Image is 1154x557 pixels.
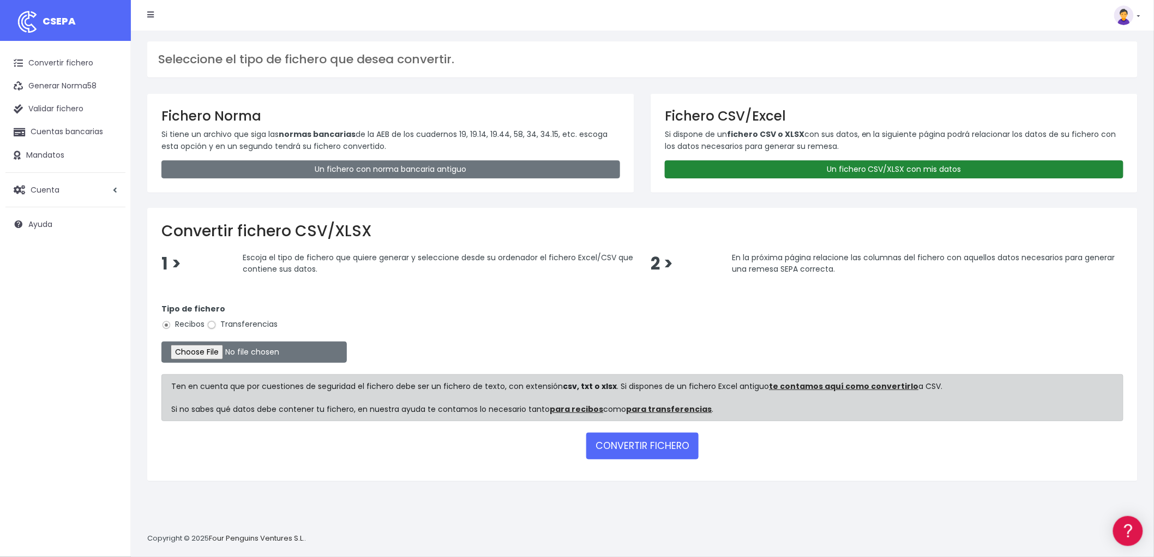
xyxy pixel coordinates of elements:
div: Facturación [11,217,207,227]
strong: normas bancarias [279,129,356,140]
h2: Convertir fichero CSV/XLSX [161,222,1123,241]
a: para recibos [550,404,604,415]
strong: csv, txt o xlsx [563,381,617,392]
h3: Seleccione el tipo de fichero que desea convertir. [158,52,1127,67]
a: POWERED BY ENCHANT [150,314,210,325]
button: CONVERTIR FICHERO [586,433,699,459]
a: te contamos aquí como convertirlo [770,381,919,392]
span: 1 > [161,252,181,275]
span: Escoja el tipo de fichero que quiere generar y seleccione desde su ordenador el fichero Excel/CSV... [243,252,633,275]
a: para transferencias [627,404,712,415]
a: Formatos [11,138,207,155]
span: 2 > [651,252,673,275]
a: Perfiles de empresas [11,189,207,206]
a: Un fichero con norma bancaria antiguo [161,160,620,178]
strong: Tipo de fichero [161,303,225,314]
a: Convertir fichero [5,52,125,75]
a: Mandatos [5,144,125,167]
a: General [11,234,207,251]
h3: Fichero Norma [161,108,620,124]
a: Validar fichero [5,98,125,121]
a: Four Penguins Ventures S.L. [209,533,304,543]
label: Recibos [161,319,205,330]
a: Un fichero CSV/XLSX con mis datos [665,160,1123,178]
span: En la próxima página relacione las columnas del fichero con aquellos datos necesarios para genera... [732,252,1115,275]
button: Contáctanos [11,292,207,311]
h3: Fichero CSV/Excel [665,108,1123,124]
div: Convertir ficheros [11,121,207,131]
a: Generar Norma58 [5,75,125,98]
a: Cuentas bancarias [5,121,125,143]
a: Cuenta [5,178,125,201]
span: CSEPA [43,14,76,28]
img: logo [14,8,41,35]
span: Ayuda [28,219,52,230]
strong: fichero CSV o XLSX [727,129,804,140]
a: Videotutoriales [11,172,207,189]
div: Programadores [11,262,207,272]
p: Copyright © 2025 . [147,533,306,544]
label: Transferencias [207,319,278,330]
a: Ayuda [5,213,125,236]
p: Si dispone de un con sus datos, en la siguiente página podrá relacionar los datos de su fichero c... [665,128,1123,153]
p: Si tiene un archivo que siga las de la AEB de los cuadernos 19, 19.14, 19.44, 58, 34, 34.15, etc.... [161,128,620,153]
a: Información general [11,93,207,110]
img: profile [1114,5,1134,25]
span: Cuenta [31,184,59,195]
div: Ten en cuenta que por cuestiones de seguridad el fichero debe ser un fichero de texto, con extens... [161,374,1123,421]
a: Problemas habituales [11,155,207,172]
a: API [11,279,207,296]
div: Información general [11,76,207,86]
